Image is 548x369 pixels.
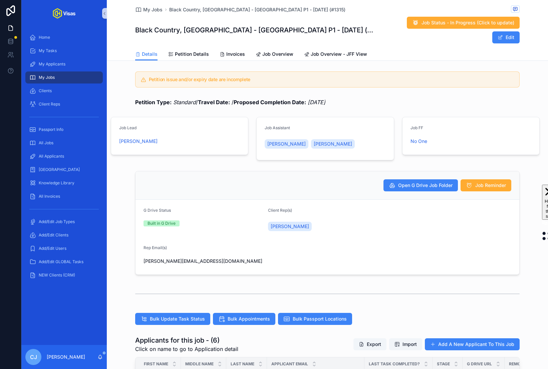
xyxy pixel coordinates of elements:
a: Add/Edit Clients [25,229,103,241]
strong: Travel Date: [198,99,230,106]
span: [PERSON_NAME] [314,141,352,147]
a: My Jobs [25,71,103,83]
em: [DATE] [308,99,325,106]
div: Built in G Drive [148,220,176,226]
span: All Jobs [39,140,53,146]
a: All Applicants [25,150,103,162]
div: scrollable content [21,27,107,290]
span: Click on name to go to Application detail [135,345,238,353]
a: Passport Info [25,124,103,136]
a: [PERSON_NAME] [119,138,158,145]
span: Bulk Update Task Status [150,316,205,322]
a: Add/Edit GLOBAL Tasks [25,256,103,268]
span: Add/Edit GLOBAL Tasks [39,259,83,264]
a: Invoices [220,48,245,61]
span: Client Reps [39,102,60,107]
span: Details [142,51,158,57]
span: Add/Edit Users [39,246,66,251]
span: / / [135,98,325,106]
span: Client Rep(s) [268,208,292,213]
span: Job Reminder [475,182,506,189]
span: Job Overview [262,51,293,57]
a: Black Country, [GEOGRAPHIC_DATA] - [GEOGRAPHIC_DATA] P1 - [DATE] (#1315) [169,6,345,13]
a: Clients [25,85,103,97]
button: Open G Drive Job Folder [383,179,458,191]
strong: Petition Type: [135,99,172,106]
a: [GEOGRAPHIC_DATA] [25,164,103,176]
strong: Proposed Completion Date: [234,99,306,106]
span: Job Lead [119,125,136,130]
em: Standard [173,99,196,106]
span: NEW Clients (CRM) [39,272,75,278]
a: Knowledge Library [25,177,103,189]
span: Job FF [410,125,423,130]
span: [PERSON_NAME] [271,223,309,230]
a: My Tasks [25,45,103,57]
a: [PERSON_NAME] [265,139,308,149]
span: Removed [509,361,529,367]
span: G Drive URL [467,361,492,367]
span: All Invoices [39,194,60,199]
button: Edit [492,31,520,43]
span: CJ [30,353,37,361]
span: Import [402,341,417,348]
span: G Drive Status [144,208,171,213]
span: My Applicants [39,61,65,67]
a: [PERSON_NAME] [268,222,312,231]
a: Home [25,31,103,43]
span: Applicant Email [271,361,308,367]
button: Bulk Passport Locations [278,313,352,325]
a: Job Overview - JFF View [304,48,367,61]
span: Middle Name [185,361,214,367]
a: Client Reps [25,98,103,110]
span: Passport Info [39,127,63,132]
h5: Petition issue and/or expiry date are incomplete [149,77,514,82]
button: Bulk Update Task Status [135,313,210,325]
img: App logo [53,8,75,19]
h1: Black Country, [GEOGRAPHIC_DATA] - [GEOGRAPHIC_DATA] P1 - [DATE] (#1315) [135,25,377,35]
span: First Name [144,361,168,367]
span: Add/Edit Clients [39,232,68,238]
span: Home [39,35,50,40]
span: My Tasks [39,48,57,53]
a: All Jobs [25,137,103,149]
button: Bulk Appointments [213,313,275,325]
span: Open G Drive Job Folder [398,182,453,189]
span: Rep Email(s) [144,245,167,250]
span: Knowledge Library [39,180,74,186]
a: My Applicants [25,58,103,70]
span: Job Status - In Progress (Click to update) [422,19,514,26]
a: NEW Clients (CRM) [25,269,103,281]
a: No One [410,138,427,145]
span: Last Name [231,361,254,367]
span: Petition Details [175,51,209,57]
a: All Invoices [25,190,103,202]
a: Add/Edit Job Types [25,216,103,228]
span: My Jobs [39,75,55,80]
p: [PERSON_NAME] [47,354,85,360]
a: My Jobs [135,6,163,13]
span: [PERSON_NAME][EMAIL_ADDRESS][DOMAIN_NAME] [144,258,325,264]
a: [PERSON_NAME] [311,139,355,149]
span: Add/Edit Job Types [39,219,75,224]
a: Job Overview [256,48,293,61]
span: Bulk Appointments [228,316,270,322]
h1: Applicants for this job - (6) [135,336,238,345]
span: Job Overview - JFF View [311,51,367,57]
span: [PERSON_NAME] [267,141,306,147]
button: Add A New Applicant To This Job [425,338,520,350]
span: Clients [39,88,52,94]
button: Export [353,338,386,350]
span: My Jobs [143,6,163,13]
a: Add/Edit Users [25,242,103,254]
a: Petition Details [168,48,209,61]
span: Last Task Completed? [369,361,420,367]
button: Import [389,338,422,350]
span: Invoices [226,51,245,57]
span: Stage [437,361,450,367]
button: Job Status - In Progress (Click to update) [407,17,520,29]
